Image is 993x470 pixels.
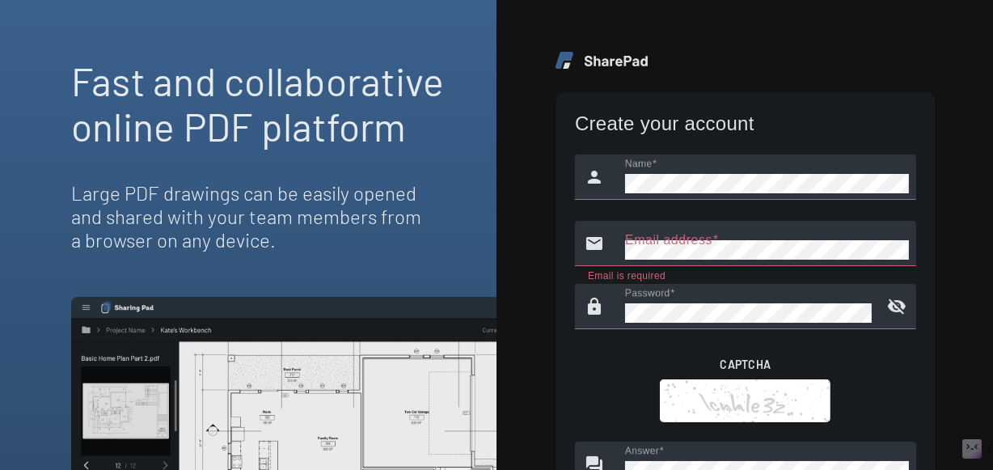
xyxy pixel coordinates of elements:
[556,52,934,73] a: Logo
[660,379,830,422] img: CAPTCHA
[71,58,445,149] div: Fast and collaborative online PDF platform
[575,287,614,326] mat-icon: lock
[720,357,771,373] p: CAPTCHA
[71,181,425,252] div: Large PDF drawings can be easily opened and shared with your team members from a browser on any d...
[575,224,614,263] mat-icon: email
[625,159,653,169] mat-label: Name
[575,158,614,197] mat-icon: person
[877,287,916,326] mat-icon: visibility_off
[625,288,670,299] mat-label: Password
[556,52,648,69] img: Logo
[625,446,659,456] mat-label: Answer
[588,266,903,284] mat-error: Email is required
[575,112,916,135] h6: Create your account
[625,233,712,247] mat-label: Email address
